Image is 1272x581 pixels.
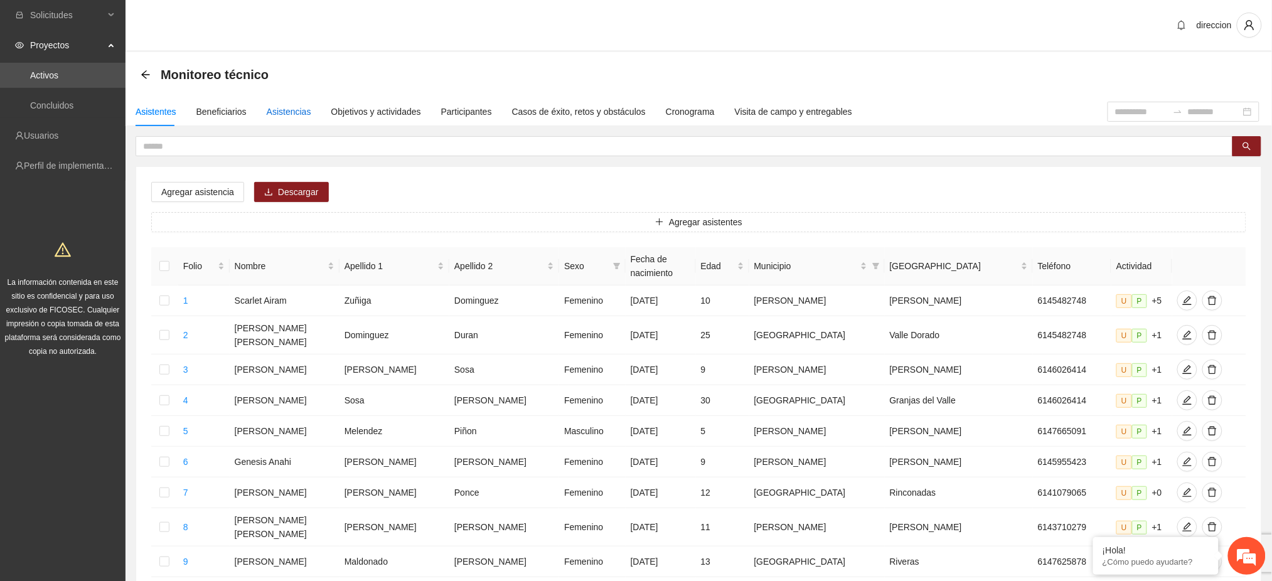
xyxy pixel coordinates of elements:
[1172,15,1192,35] button: bell
[885,447,1033,477] td: [PERSON_NAME]
[735,105,852,119] div: Visita de campo y entregables
[749,508,885,546] td: [PERSON_NAME]
[1132,329,1147,343] span: P
[1178,522,1197,532] span: edit
[161,65,269,85] span: Monitoreo técnico
[885,508,1033,546] td: [PERSON_NAME]
[183,296,188,306] a: 1
[1116,329,1132,343] span: U
[1232,136,1261,156] button: search
[339,546,449,577] td: Maldonado
[1111,477,1172,508] td: +0
[230,385,339,416] td: [PERSON_NAME]
[666,105,715,119] div: Cronograma
[24,131,58,141] a: Usuarios
[1116,294,1132,308] span: U
[339,316,449,354] td: Dominguez
[1111,247,1172,285] th: Actividad
[1033,316,1111,354] td: 6145482748
[1178,395,1197,405] span: edit
[749,546,885,577] td: [GEOGRAPHIC_DATA]
[230,285,339,316] td: Scarlet Airam
[449,285,559,316] td: Dominguez
[1033,416,1111,447] td: 6147665091
[55,242,71,258] span: warning
[1033,508,1111,546] td: 6143710279
[1202,325,1222,345] button: delete
[24,161,122,171] a: Perfil de implementadora
[1132,425,1147,439] span: P
[30,33,104,58] span: Proyectos
[626,316,696,354] td: [DATE]
[701,259,735,273] span: Edad
[1202,452,1222,472] button: delete
[626,416,696,447] td: [DATE]
[613,262,621,270] span: filter
[1033,546,1111,577] td: 6147625878
[696,508,749,546] td: 11
[669,215,742,229] span: Agregar asistentes
[749,285,885,316] td: [PERSON_NAME]
[1033,477,1111,508] td: 6141079065
[30,100,73,110] a: Concluidos
[559,354,626,385] td: Femenino
[512,105,646,119] div: Casos de éxito, retos y obstáculos
[331,105,421,119] div: Objetivos y actividades
[183,259,215,273] span: Folio
[1132,394,1147,408] span: P
[183,395,188,405] a: 4
[449,385,559,416] td: [PERSON_NAME]
[339,354,449,385] td: [PERSON_NAME]
[339,508,449,546] td: [PERSON_NAME]
[1111,285,1172,316] td: +5
[1132,456,1147,469] span: P
[749,416,885,447] td: [PERSON_NAME]
[1111,385,1172,416] td: +1
[1178,365,1197,375] span: edit
[749,354,885,385] td: [PERSON_NAME]
[870,257,882,275] span: filter
[151,182,244,202] button: Agregar asistencia
[1202,421,1222,441] button: delete
[1202,290,1222,311] button: delete
[696,546,749,577] td: 13
[696,354,749,385] td: 9
[1237,19,1261,31] span: user
[1237,13,1262,38] button: user
[696,416,749,447] td: 5
[1243,142,1251,152] span: search
[30,70,58,80] a: Activos
[161,185,234,199] span: Agregar asistencia
[1203,522,1222,532] span: delete
[626,285,696,316] td: [DATE]
[136,105,176,119] div: Asistentes
[73,168,173,294] span: Estamos en línea.
[1103,557,1209,567] p: ¿Cómo puedo ayudarte?
[1111,508,1172,546] td: +1
[278,185,319,199] span: Descargar
[1173,107,1183,117] span: swap-right
[449,416,559,447] td: Piñon
[1103,545,1209,555] div: ¡Hola!
[1177,290,1197,311] button: edit
[626,247,696,285] th: Fecha de nacimiento
[1111,316,1172,354] td: +1
[626,447,696,477] td: [DATE]
[749,247,885,285] th: Municipio
[230,316,339,354] td: [PERSON_NAME] [PERSON_NAME]
[230,247,339,285] th: Nombre
[454,259,545,273] span: Apellido 2
[885,546,1033,577] td: Riveras
[345,259,435,273] span: Apellido 1
[264,188,273,198] span: download
[183,522,188,532] a: 8
[655,218,664,228] span: plus
[1116,521,1132,535] span: U
[449,508,559,546] td: [PERSON_NAME]
[441,105,492,119] div: Participantes
[1202,390,1222,410] button: delete
[885,354,1033,385] td: [PERSON_NAME]
[1203,330,1222,340] span: delete
[696,316,749,354] td: 25
[1203,365,1222,375] span: delete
